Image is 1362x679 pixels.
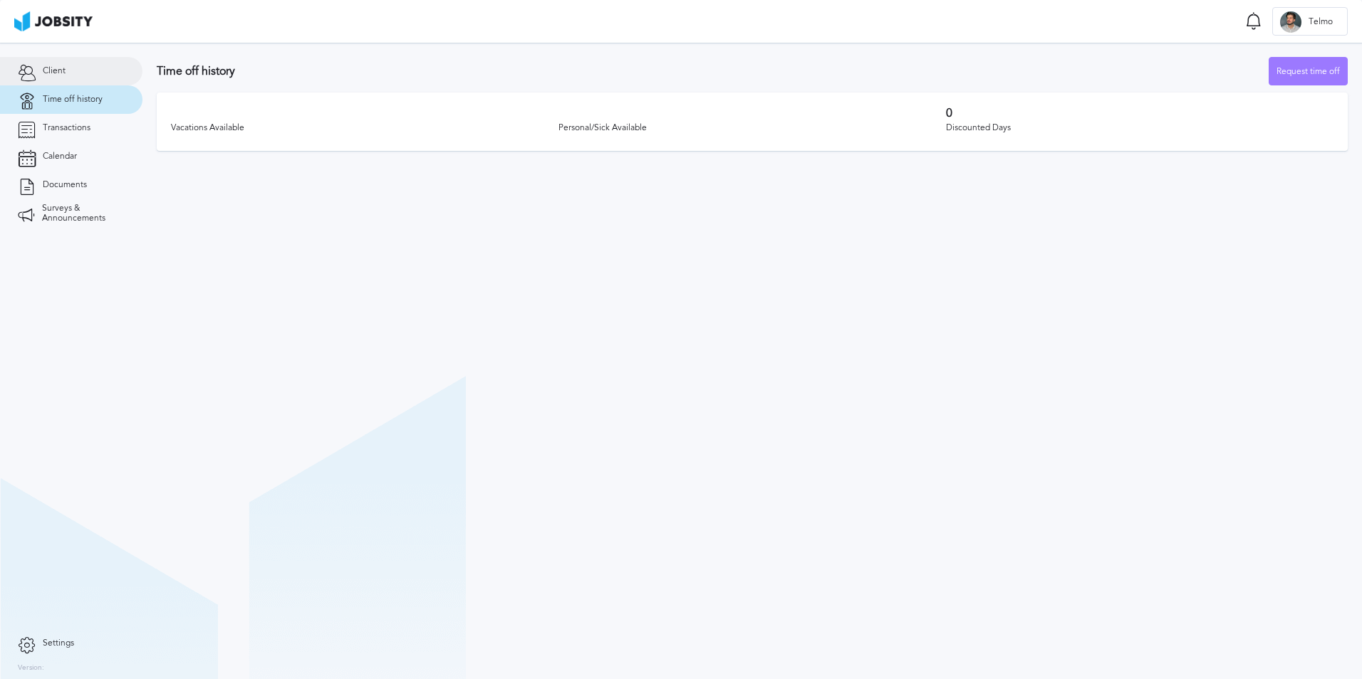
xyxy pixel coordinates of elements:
div: Personal/Sick Available [558,123,946,133]
span: Settings [43,638,74,648]
div: Request time off [1269,58,1347,86]
button: Request time off [1269,57,1348,85]
span: Telmo [1301,17,1340,27]
span: Surveys & Announcements [42,204,125,223]
button: TTelmo [1272,7,1348,36]
span: Documents [43,180,87,190]
img: ab4bad089aa723f57921c736e9817d99.png [14,11,93,31]
span: Client [43,66,66,76]
label: Version: [18,664,44,673]
h3: 0 [946,107,1334,120]
div: T [1280,11,1301,33]
span: Calendar [43,152,77,162]
h3: Time off history [157,65,1269,78]
div: Discounted Days [946,123,1334,133]
span: Time off history [43,95,103,105]
span: Transactions [43,123,90,133]
div: Vacations Available [171,123,558,133]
